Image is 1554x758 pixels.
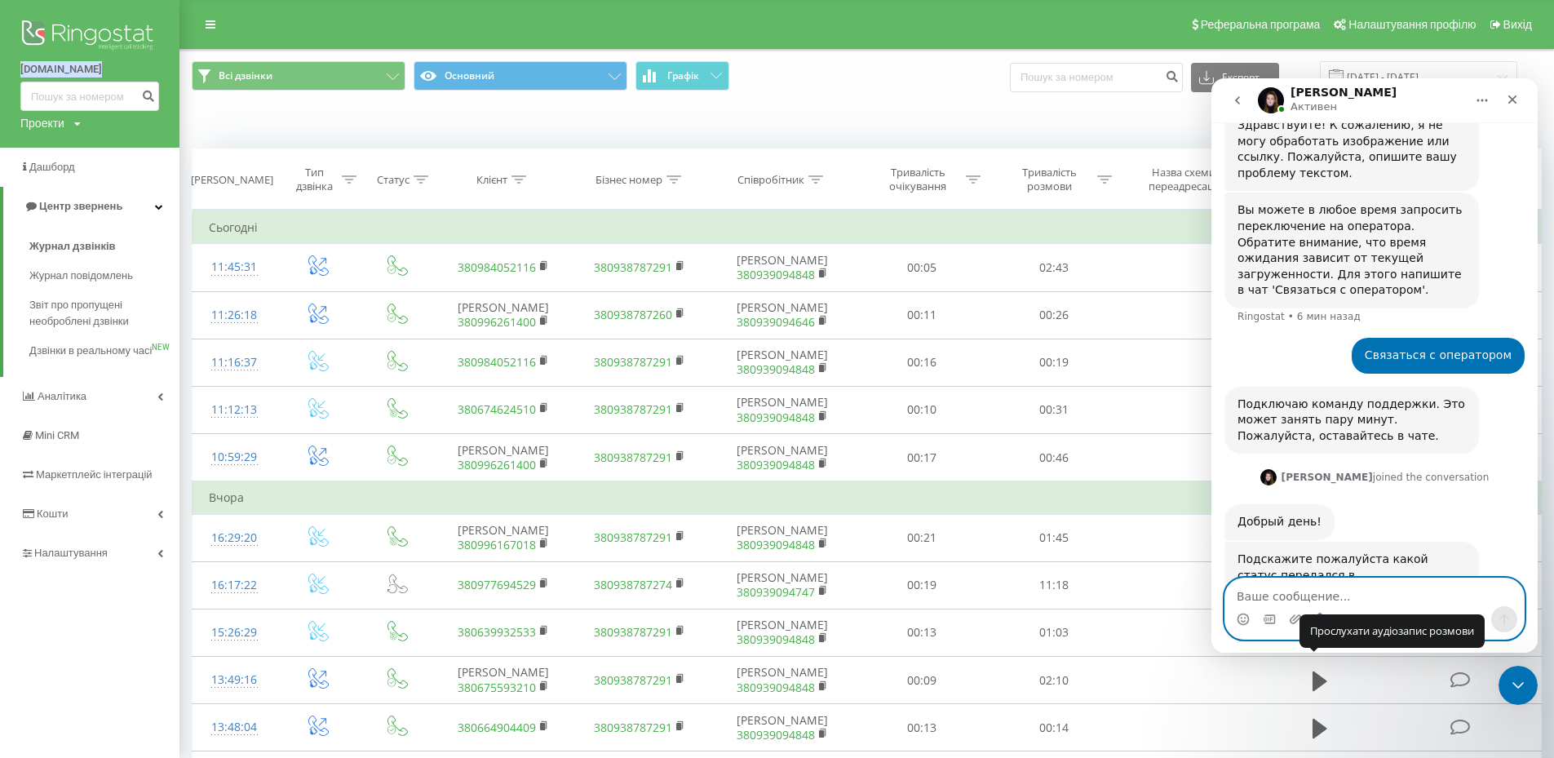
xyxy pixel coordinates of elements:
[635,61,729,91] button: Графік
[708,291,856,339] td: [PERSON_NAME]
[20,61,159,78] a: [DOMAIN_NAME]
[36,468,153,481] span: Маркетплейс інтеграцій
[594,530,672,545] a: 380938787291
[594,354,672,370] a: 380938787291
[29,290,179,336] a: Звіт про пропущені необроблені дзвінки
[988,244,1119,291] td: 02:43
[209,299,260,331] div: 11:26:18
[988,386,1119,433] td: 00:31
[988,704,1119,751] td: 00:14
[667,70,699,82] span: Графік
[458,624,536,640] a: 380639932533
[708,609,856,656] td: [PERSON_NAME]
[191,173,273,187] div: [PERSON_NAME]
[29,336,179,366] a: Дзвінки в реальному часіNEW
[458,354,536,370] a: 380984052116
[856,609,987,656] td: 00:13
[856,244,987,291] td: 00:05
[3,187,179,226] a: Центр звернень
[856,291,987,339] td: 00:11
[29,268,133,284] span: Журнал повідомлень
[737,410,815,425] a: 380939094848
[874,166,962,193] div: Тривалість очікування
[435,291,572,339] td: [PERSON_NAME]
[209,522,260,554] div: 16:29:20
[209,664,260,696] div: 13:49:16
[458,457,536,472] a: 380996261400
[1201,18,1321,31] span: Реферальна програма
[1299,614,1485,647] div: Прослухати аудіозапис розмови
[737,584,815,600] a: 380939094747
[708,704,856,751] td: [PERSON_NAME]
[20,16,159,57] img: Ringostat logo
[29,161,75,173] span: Дашборд
[708,657,856,704] td: [PERSON_NAME]
[856,386,987,433] td: 00:10
[209,617,260,649] div: 15:26:29
[435,657,572,704] td: [PERSON_NAME]
[38,390,86,402] span: Аналiтика
[737,267,815,282] a: 380939094848
[737,632,815,647] a: 380939094848
[291,166,338,193] div: Тип дзвінка
[708,244,856,291] td: [PERSON_NAME]
[29,232,179,261] a: Журнал дзвінків
[737,173,804,187] div: Співробітник
[988,434,1119,482] td: 00:46
[35,429,79,441] span: Mini CRM
[708,386,856,433] td: [PERSON_NAME]
[856,561,987,609] td: 00:19
[737,361,815,377] a: 380939094848
[708,514,856,561] td: [PERSON_NAME]
[39,200,122,212] span: Центр звернень
[458,537,536,552] a: 380996167018
[209,711,260,743] div: 13:48:04
[594,720,672,735] a: 380938787291
[594,259,672,275] a: 380938787291
[737,314,815,330] a: 380939094646
[594,577,672,592] a: 380938787274
[1348,18,1476,31] span: Налаштування профілю
[20,115,64,131] div: Проекти
[193,481,1542,514] td: Вчора
[594,672,672,688] a: 380938787291
[209,251,260,283] div: 11:45:31
[856,434,987,482] td: 00:17
[708,561,856,609] td: [PERSON_NAME]
[594,307,672,322] a: 380938787260
[1006,166,1093,193] div: Тривалість розмови
[594,401,672,417] a: 380938787291
[458,259,536,275] a: 380984052116
[737,680,815,695] a: 380939094848
[988,561,1119,609] td: 11:18
[595,173,662,187] div: Бізнес номер
[1499,666,1538,705] iframe: Intercom live chat
[192,61,405,91] button: Всі дзвінки
[988,339,1119,386] td: 00:19
[29,261,179,290] a: Журнал повідомлень
[988,657,1119,704] td: 02:10
[37,508,68,520] span: Кошти
[458,401,536,417] a: 380674624510
[435,434,572,482] td: [PERSON_NAME]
